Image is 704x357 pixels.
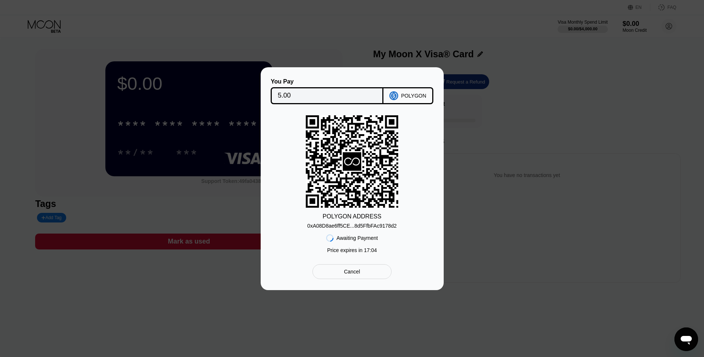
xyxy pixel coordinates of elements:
[307,223,397,229] div: 0xA08D8ae6ff5CE...8d5FfbFAc9178d2
[271,78,383,85] div: You Pay
[336,235,378,241] div: Awaiting Payment
[307,220,397,229] div: 0xA08D8ae6ff5CE...8d5FfbFAc9178d2
[401,93,426,99] div: POLYGON
[674,327,698,351] iframe: Button to launch messaging window
[323,213,382,220] div: POLYGON ADDRESS
[364,247,377,253] span: 17 : 04
[272,78,433,104] div: You PayPOLYGON
[344,268,360,275] div: Cancel
[312,264,391,279] div: Cancel
[327,247,377,253] div: Price expires in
